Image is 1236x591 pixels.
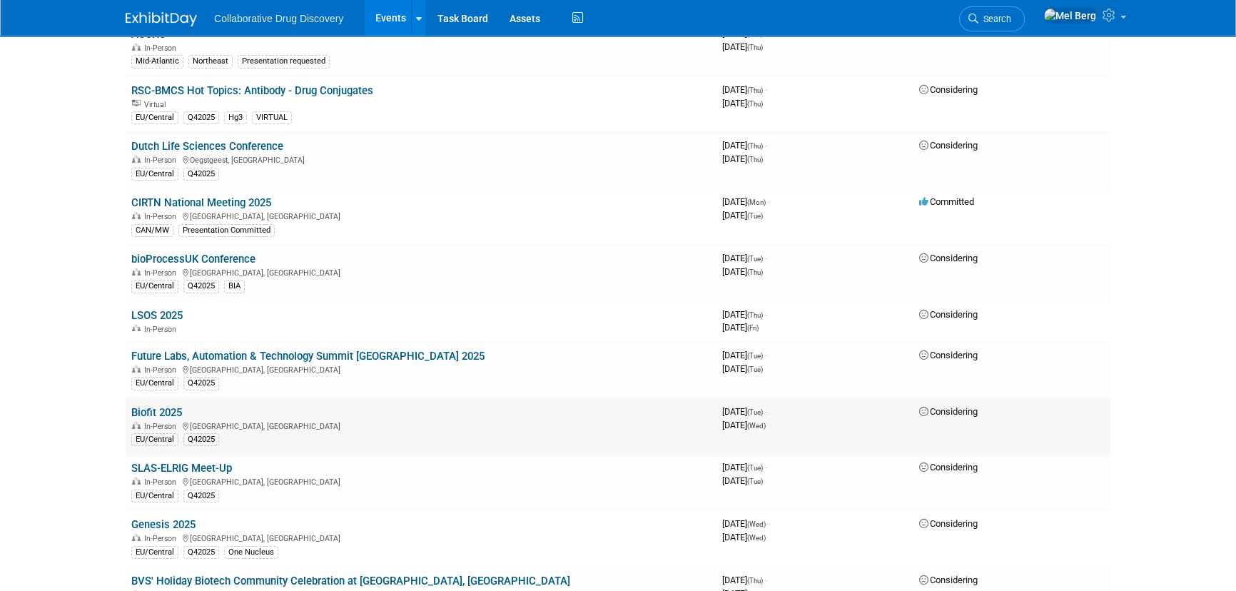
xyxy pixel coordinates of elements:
div: Q42025 [183,490,219,502]
span: [DATE] [722,363,763,374]
div: [GEOGRAPHIC_DATA], [GEOGRAPHIC_DATA] [131,532,711,543]
span: (Tue) [747,408,763,416]
div: Q42025 [183,433,219,446]
span: (Fri) [747,324,759,332]
a: BVS' Holiday Biotech Community Celebration at [GEOGRAPHIC_DATA], [GEOGRAPHIC_DATA] [131,575,570,587]
span: [DATE] [722,98,763,108]
img: In-Person Event [132,478,141,485]
div: [GEOGRAPHIC_DATA], [GEOGRAPHIC_DATA] [131,363,711,375]
span: - [765,406,767,417]
span: - [765,350,767,360]
a: ACSNJ [131,28,166,41]
div: Q42025 [183,546,219,559]
span: Considering [919,575,978,585]
div: Northeast [188,55,233,68]
div: Q42025 [183,111,219,124]
a: Dutch Life Sciences Conference [131,140,283,153]
span: (Tue) [747,478,763,485]
span: (Thu) [747,44,763,51]
span: (Thu) [747,100,763,108]
span: Virtual [144,100,170,109]
span: [DATE] [722,41,763,52]
div: Q42025 [183,280,219,293]
span: Considering [919,406,978,417]
div: Presentation requested [238,55,330,68]
span: - [765,462,767,473]
span: Considering [919,253,978,263]
span: (Thu) [747,311,763,319]
span: [DATE] [722,309,767,320]
span: In-Person [144,212,181,221]
div: [GEOGRAPHIC_DATA], [GEOGRAPHIC_DATA] [131,475,711,487]
div: Q42025 [183,168,219,181]
span: (Tue) [747,212,763,220]
span: Committed [919,28,974,39]
img: Virtual Event [132,100,141,107]
div: EU/Central [131,280,178,293]
span: (Thu) [747,268,763,276]
a: RSC-BMCS Hot Topics: Antibody - Drug Conjugates [131,84,373,97]
span: [DATE] [722,406,767,417]
span: [DATE] [722,84,767,95]
img: In-Person Event [132,156,141,163]
span: - [768,196,770,207]
a: Future Labs, Automation & Technology Summit [GEOGRAPHIC_DATA] 2025 [131,350,485,363]
span: [DATE] [722,210,763,221]
a: CIRTN National Meeting 2025 [131,196,271,209]
span: (Wed) [747,534,766,542]
div: [GEOGRAPHIC_DATA], [GEOGRAPHIC_DATA] [131,210,711,221]
span: [DATE] [722,475,763,486]
div: EU/Central [131,168,178,181]
img: In-Person Event [132,44,141,51]
a: LSOS 2025 [131,309,183,322]
span: [DATE] [722,350,767,360]
span: [DATE] [722,532,766,542]
span: In-Person [144,365,181,375]
div: [GEOGRAPHIC_DATA], [GEOGRAPHIC_DATA] [131,266,711,278]
span: - [765,84,767,95]
div: Q42025 [183,377,219,390]
div: CAN/MW [131,224,173,237]
span: In-Person [144,422,181,431]
span: Considering [919,462,978,473]
span: Committed [919,196,974,207]
a: bioProcessUK Conference [131,253,255,266]
a: Search [959,6,1025,31]
span: - [765,140,767,151]
div: EU/Central [131,490,178,502]
span: (Wed) [747,422,766,430]
span: - [765,575,767,585]
span: [DATE] [722,28,767,39]
span: (Thu) [747,142,763,150]
span: (Tue) [747,365,763,373]
div: Mid-Atlantic [131,55,183,68]
img: In-Person Event [132,212,141,219]
div: EU/Central [131,433,178,446]
span: [DATE] [722,575,767,585]
div: Presentation Committed [178,224,275,237]
div: [GEOGRAPHIC_DATA], [GEOGRAPHIC_DATA] [131,420,711,431]
span: In-Person [144,478,181,487]
span: (Tue) [747,464,763,472]
span: Considering [919,309,978,320]
span: Considering [919,140,978,151]
span: [DATE] [722,140,767,151]
a: Biofit 2025 [131,406,182,419]
div: BIA [224,280,245,293]
span: [DATE] [722,420,766,430]
span: - [768,518,770,529]
span: (Tue) [747,352,763,360]
span: (Thu) [747,156,763,163]
img: In-Person Event [132,422,141,429]
span: (Wed) [747,520,766,528]
img: In-Person Event [132,325,141,332]
span: - [765,28,767,39]
span: In-Person [144,268,181,278]
span: In-Person [144,156,181,165]
span: (Mon) [747,198,766,206]
img: ExhibitDay [126,12,197,26]
span: [DATE] [722,462,767,473]
img: Mel Berg [1043,8,1097,24]
span: (Thu) [747,86,763,94]
img: In-Person Event [132,365,141,373]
